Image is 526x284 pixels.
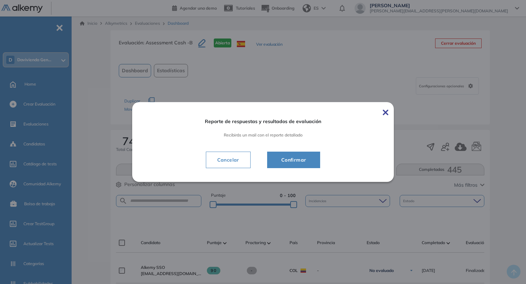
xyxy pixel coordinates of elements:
img: Cerrar [383,110,388,115]
span: Recibirás un mail con el reporte detallado [224,132,303,138]
span: Cancelar [212,156,245,164]
button: Confirmar [267,152,320,168]
span: Confirmar [276,156,312,164]
button: Cancelar [206,152,251,168]
span: Reporte de respuestas y resultados de evaluación [205,118,321,124]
